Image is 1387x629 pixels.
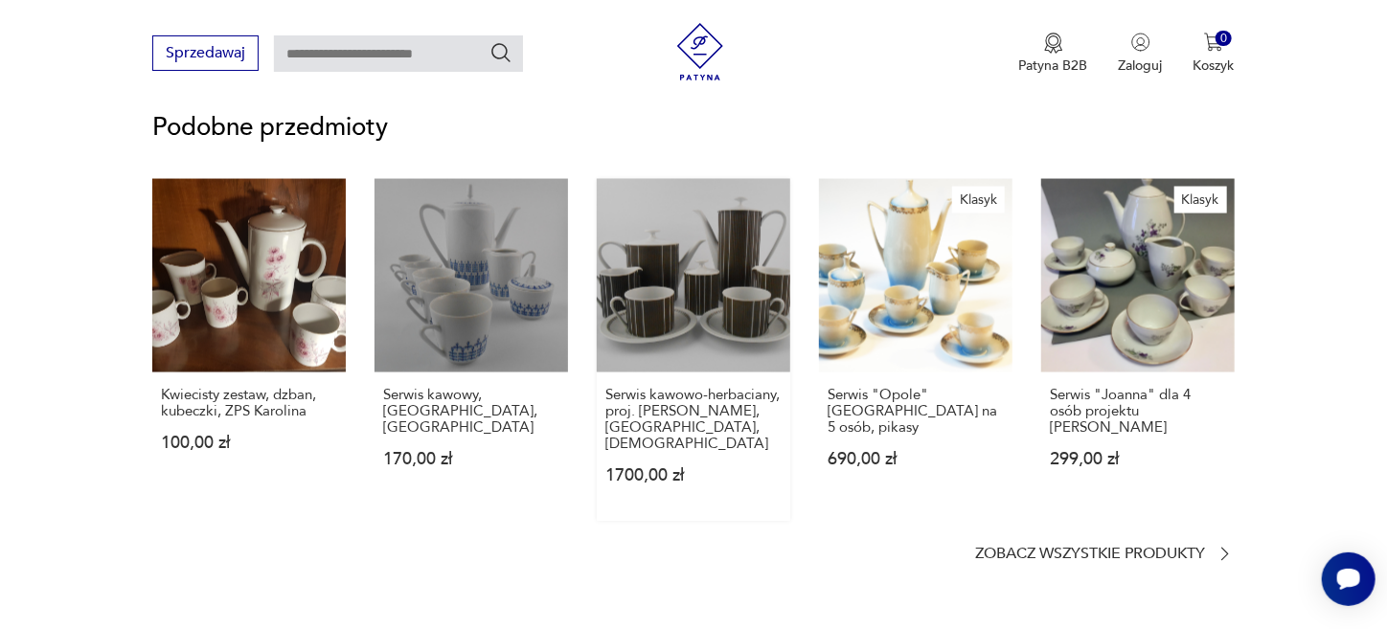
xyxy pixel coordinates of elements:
p: Serwis "Opole" [GEOGRAPHIC_DATA] na 5 osób, pikasy [828,388,1004,437]
img: Patyna - sklep z meblami i dekoracjami vintage [671,23,729,80]
p: Patyna B2B [1019,56,1088,75]
p: 1700,00 zł [605,468,782,484]
button: 0Koszyk [1194,33,1235,75]
p: Serwis "Joanna" dla 4 osób projektu [PERSON_NAME] [1050,388,1226,437]
img: Ikonka użytkownika [1131,33,1150,52]
iframe: Smartsupp widget button [1322,552,1376,606]
p: 170,00 zł [383,452,559,468]
a: Serwis kawowy, Kahla, NiemcySerwis kawowy, [GEOGRAPHIC_DATA], [GEOGRAPHIC_DATA]170,00 zł [375,179,568,522]
p: Podobne przedmioty [152,116,1234,139]
p: Serwis kawowo-herbaciany, proj. [PERSON_NAME], [GEOGRAPHIC_DATA], [DEMOGRAPHIC_DATA] [605,388,782,453]
a: Ikona medaluPatyna B2B [1019,33,1088,75]
button: Szukaj [489,41,512,64]
div: 0 [1216,31,1232,47]
p: 299,00 zł [1050,452,1226,468]
img: Ikona koszyka [1204,33,1223,52]
a: Zobacz wszystkie produkty [976,545,1235,564]
a: KlasykSerwis "Joanna" dla 4 osób projektu Wincentego PotackiegoSerwis "Joanna" dla 4 osób projekt... [1041,179,1235,522]
p: Zaloguj [1119,56,1163,75]
button: Zaloguj [1119,33,1163,75]
p: 100,00 zł [161,436,337,452]
a: KlasykSerwis "Opole" Tułowice na 5 osób, pikasySerwis "Opole" [GEOGRAPHIC_DATA] na 5 osób, pikasy... [819,179,1012,522]
button: Patyna B2B [1019,33,1088,75]
button: Sprzedawaj [152,35,259,71]
p: Koszyk [1194,56,1235,75]
a: Kwiecisty zestaw, dzban, kubeczki, ZPS KarolinaKwiecisty zestaw, dzban, kubeczki, ZPS Karolina100... [152,179,346,522]
a: Serwis kawowo-herbaciany, proj. prof. Heinrich Löffelhardt, Arzberg, NiemcySerwis kawowo-herbacia... [597,179,790,522]
p: 690,00 zł [828,452,1004,468]
img: Ikona medalu [1044,33,1063,54]
p: Serwis kawowy, [GEOGRAPHIC_DATA], [GEOGRAPHIC_DATA] [383,388,559,437]
p: Zobacz wszystkie produkty [976,549,1206,561]
p: Kwiecisty zestaw, dzban, kubeczki, ZPS Karolina [161,388,337,420]
a: Sprzedawaj [152,48,259,61]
